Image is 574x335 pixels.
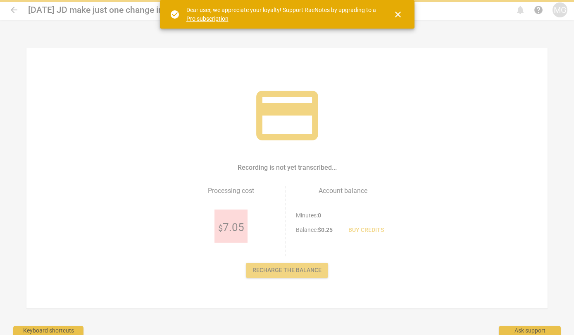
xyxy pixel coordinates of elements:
[186,15,229,22] a: Pro subscription
[186,6,378,23] div: Dear user, we appreciate your loyalty! Support RaeNotes by upgrading to a
[499,326,561,335] div: Ask support
[170,10,180,19] span: check_circle
[388,5,408,24] button: Close
[393,10,403,19] span: close
[13,326,83,335] div: Keyboard shortcuts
